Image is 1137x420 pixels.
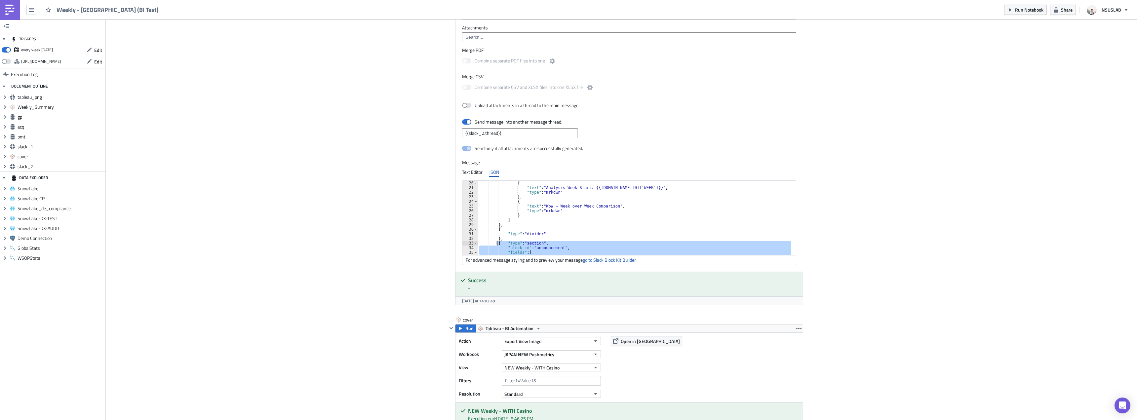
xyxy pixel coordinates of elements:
[18,225,104,231] span: Snowflake-DX-AUDIT
[462,102,578,108] label: Upload attachments in a thread to the main message
[475,145,583,151] div: Send only if all attachments are successfully generated.
[462,57,556,65] label: Combine separate PDF files into one
[462,74,796,80] label: Merge CSV
[18,164,104,170] span: slack_2
[548,57,556,65] button: Combine separate PDF files into one
[468,408,798,413] h5: NEW Weekly - WITH Casino
[462,204,478,209] div: 25
[502,350,601,358] button: JAPAN NEW Pushmetrics
[94,47,102,54] span: Edit
[1083,3,1132,17] button: NSUSLAB
[462,190,478,195] div: 22
[462,218,478,222] div: 28
[462,209,478,213] div: 26
[462,25,796,31] label: Attachments
[1102,6,1121,13] span: NSUSLAB
[18,206,104,211] span: Snowflake_de_compliance
[459,363,498,372] label: View
[502,376,601,386] input: Filter1=Value1&...
[5,5,15,15] img: PushMetrics
[18,94,104,100] span: tableau_png
[486,325,533,332] span: Tableau - BI Automation
[463,317,489,323] span: cover
[462,222,478,227] div: 29
[462,227,478,232] div: 30
[462,119,563,125] label: Send message into another message thread.
[476,325,543,332] button: Tableau - BI Automation
[489,167,499,177] div: JSON
[464,34,794,41] input: Search...
[583,256,636,263] a: go to Slack Block Kit Builder
[459,376,498,386] label: Filters
[621,338,680,345] span: Open in [GEOGRAPHIC_DATA]
[94,58,102,65] span: Edit
[611,336,682,346] button: Open in [GEOGRAPHIC_DATA]
[11,80,48,92] div: DOCUMENT OUTLINE
[18,245,104,251] span: GlobalStats
[462,128,578,138] input: {{ slack_1.thread }}
[502,363,601,371] button: NEW Weekly - WITH Casino
[1086,4,1097,16] img: Avatar
[57,6,159,14] span: Weekly - [GEOGRAPHIC_DATA] (BI Test)
[462,160,796,166] label: Message
[462,246,478,250] div: 34
[502,337,601,345] button: Export View Image
[1115,398,1130,413] div: Open Intercom Messenger
[459,389,498,399] label: Resolution
[462,232,478,236] div: 31
[18,134,104,140] span: pmt
[18,196,104,202] span: Snowflake CP
[11,33,36,45] div: TRIGGERS
[462,250,478,255] div: 35
[3,3,345,8] p: BI Automated Weekly Reports - [GEOGRAPHIC_DATA]
[459,336,498,346] label: Action
[504,338,541,345] span: Export View Image
[462,255,478,259] div: 36
[462,195,478,199] div: 23
[462,47,796,53] label: Merge PDF
[83,57,105,67] button: Edit
[462,241,478,246] div: 33
[18,144,104,150] span: slack_1
[455,325,476,332] button: Run
[3,3,345,8] body: Rich Text Area. Press ALT-0 for help.
[586,84,594,92] button: Combine separate CSV and XLSX files into one XLSX file
[18,235,104,241] span: Demo Connection
[462,298,495,304] span: [DATE] at 14:02:49
[504,391,523,398] span: Standard
[21,45,53,55] div: every week on Monday
[11,172,48,184] div: DATA EXPLORER
[1050,5,1076,15] button: Share
[18,215,104,221] span: Snowflake-DX-TEST
[18,104,104,110] span: Weekly_Summary
[1061,6,1073,13] span: Share
[462,213,478,218] div: 27
[1015,6,1043,13] span: Run Notebook
[468,278,798,283] h5: Success
[18,255,104,261] span: WSOPStats
[18,124,104,130] span: acq
[18,154,104,160] span: cover
[18,186,104,192] span: Snowflake
[462,167,483,177] div: Text Editor
[462,236,478,241] div: 32
[462,255,796,265] div: For advanced message styling and to preview your message .
[11,68,38,80] span: Execution Log
[504,351,554,358] span: JAPAN NEW Pushmetrics
[1004,5,1047,15] button: Run Notebook
[465,325,474,332] span: Run
[468,285,798,291] div: -
[502,390,601,398] button: Standard
[459,349,498,359] label: Workbook
[83,45,105,55] button: Edit
[462,181,478,185] div: 20
[462,185,478,190] div: 21
[18,114,104,120] span: gp
[462,199,478,204] div: 24
[447,324,455,332] button: Hide content
[21,57,61,66] div: https://pushmetrics.io/api/v1/report/1Eoq1RmoNe/webhook?token=4ec18cdc895542e6ab5289ec045cbdda
[504,364,560,371] span: NEW Weekly - WITH Casino
[462,84,594,92] label: Combine separate CSV and XLSX files into one XLSX file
